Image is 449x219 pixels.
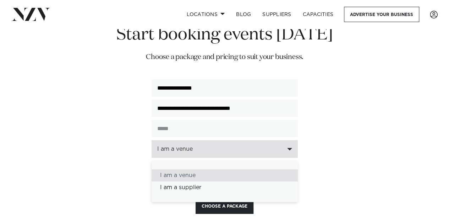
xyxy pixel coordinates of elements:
a: Locations [181,7,230,22]
div: I am a supplier [152,181,298,193]
a: BLOG [230,7,257,22]
p: Choose a package and pricing to suit your business. [5,52,444,62]
h2: Start booking events [DATE] [5,24,444,46]
a: SUPPLIERS [257,7,297,22]
div: I am a venue [157,146,284,152]
a: Advertise your business [344,7,419,22]
button: Choose a Package [196,198,253,214]
a: Capacities [297,7,339,22]
div: I am a venue [152,169,298,181]
img: nzv-logo.png [11,8,50,21]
